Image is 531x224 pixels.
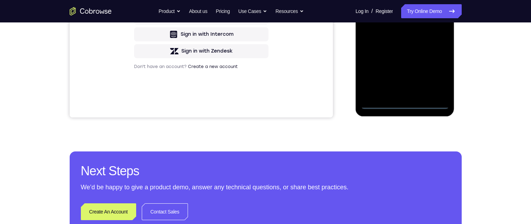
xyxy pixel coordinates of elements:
[81,203,136,220] a: Create An Account
[128,100,135,106] p: or
[401,4,461,18] a: Try Online Demo
[64,111,199,125] button: Sign in with Google
[70,7,112,15] a: Go to the home page
[64,181,199,187] p: Don't have an account?
[118,182,168,186] a: Create a new account
[112,165,163,172] div: Sign in with Zendesk
[64,128,199,142] button: Sign in with GitHub
[216,4,230,18] a: Pricing
[69,67,195,74] input: Enter your email
[371,7,373,15] span: /
[64,162,199,176] button: Sign in with Zendesk
[238,4,267,18] button: Use Cases
[376,4,393,18] a: Register
[111,148,164,155] div: Sign in with Intercom
[64,80,199,94] button: Sign in
[275,4,304,18] button: Resources
[142,203,188,220] a: Contact Sales
[189,4,207,18] a: About us
[114,131,161,138] div: Sign in with GitHub
[159,4,181,18] button: Product
[64,48,199,58] h1: Sign in to your account
[81,163,450,179] h2: Next Steps
[356,4,369,18] a: Log In
[81,182,450,192] p: We’d be happy to give a product demo, answer any technical questions, or share best practices.
[64,145,199,159] button: Sign in with Intercom
[113,115,161,122] div: Sign in with Google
